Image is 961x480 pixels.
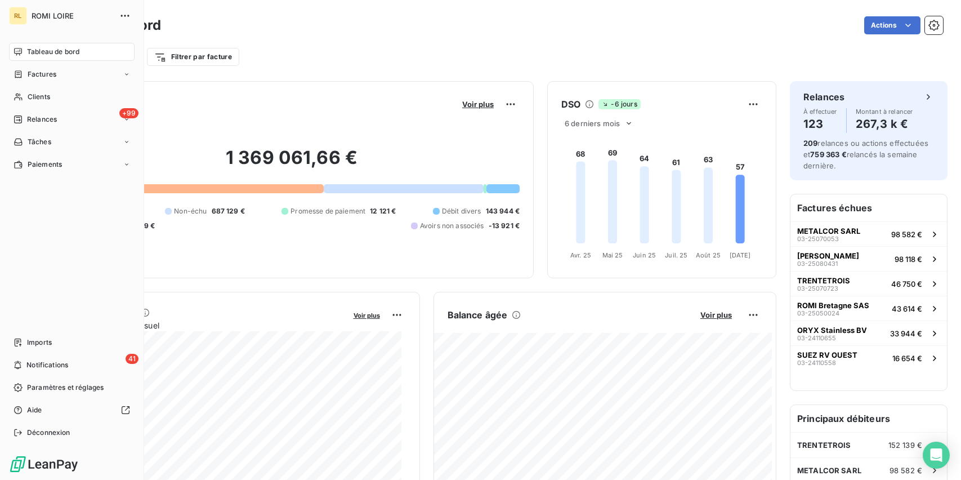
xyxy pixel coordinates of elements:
h6: DSO [561,97,580,111]
span: 43 614 € [892,304,922,313]
button: Voir plus [350,310,383,320]
tspan: Mai 25 [602,251,623,259]
button: TRENTETROIS03-2507072346 750 € [790,271,947,296]
h4: 123 [803,115,837,133]
span: 03-25070053 [797,235,839,242]
span: Voir plus [354,312,380,319]
span: +99 [119,108,138,118]
span: TRENTETROIS [797,441,851,450]
button: Actions [864,16,920,34]
span: Chiffre d'affaires mensuel [64,319,346,331]
span: Promesse de paiement [290,206,365,216]
span: METALCOR SARL [797,466,861,475]
span: 03-25050024 [797,310,839,317]
span: TRENTETROIS [797,276,850,285]
a: Aide [9,401,135,419]
span: 143 944 € [486,206,520,216]
span: 98 118 € [895,255,922,264]
span: Débit divers [442,206,481,216]
button: ROMI Bretagne SAS03-2505002443 614 € [790,296,947,321]
button: METALCOR SARL03-2507005398 582 € [790,221,947,246]
img: Logo LeanPay [9,455,79,473]
span: 209 [803,139,817,148]
span: ORYX Stainless BV [797,326,867,335]
span: relances ou actions effectuées et relancés la semaine dernière. [803,139,928,170]
span: Déconnexion [27,428,70,438]
tspan: Juin 25 [633,251,656,259]
span: -13 921 € [489,221,520,231]
span: 03-24110655 [797,335,836,341]
h6: Balance âgée [448,308,508,322]
span: Voir plus [700,310,732,319]
span: 98 582 € [890,466,922,475]
tspan: Juil. 25 [665,251,687,259]
span: 98 582 € [891,230,922,239]
span: 33 944 € [890,329,922,338]
span: METALCOR SARL [797,226,860,235]
button: Voir plus [459,99,497,109]
span: Paramètres et réglages [27,383,104,393]
span: ROMI LOIRE [32,11,113,20]
span: Montant à relancer [856,108,913,115]
button: SUEZ RV OUEST03-2411055816 654 € [790,345,947,370]
button: Filtrer par facture [147,48,239,66]
span: 03-25070723 [797,285,838,292]
span: 46 750 € [891,279,922,288]
h6: Relances [803,90,844,104]
span: [PERSON_NAME] [797,251,859,260]
span: 687 129 € [212,206,245,216]
tspan: Avr. 25 [570,251,591,259]
span: Avoirs non associés [420,221,484,231]
span: 03-25080431 [797,260,838,267]
span: Relances [27,114,57,125]
h6: Principaux débiteurs [790,405,947,432]
span: 759 363 € [810,150,846,159]
h6: Factures échues [790,194,947,221]
span: Tâches [28,137,51,147]
span: -6 jours [598,99,640,109]
span: 16 654 € [892,354,922,363]
span: Non-échu [174,206,207,216]
span: Clients [28,92,50,102]
span: 03-24110558 [797,359,836,366]
h4: 267,3 k € [856,115,913,133]
button: [PERSON_NAME]03-2508043198 118 € [790,246,947,271]
span: 12 121 € [370,206,396,216]
span: À effectuer [803,108,837,115]
button: ORYX Stainless BV03-2411065533 944 € [790,321,947,345]
span: SUEZ RV OUEST [797,350,857,359]
span: Tableau de bord [27,47,79,57]
span: Imports [27,337,52,348]
span: ROMI Bretagne SAS [797,301,869,310]
tspan: Août 25 [696,251,721,259]
h2: 1 369 061,66 € [64,146,520,180]
div: Open Intercom Messenger [923,442,950,469]
span: 152 139 € [888,441,922,450]
div: RL [9,7,27,25]
span: Paiements [28,159,62,170]
span: Aide [27,405,42,415]
span: Notifications [26,360,68,370]
span: 6 derniers mois [565,119,620,128]
span: 41 [126,354,138,364]
span: Voir plus [462,100,494,109]
span: Factures [28,69,56,79]
tspan: [DATE] [730,251,751,259]
button: Voir plus [697,310,735,320]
